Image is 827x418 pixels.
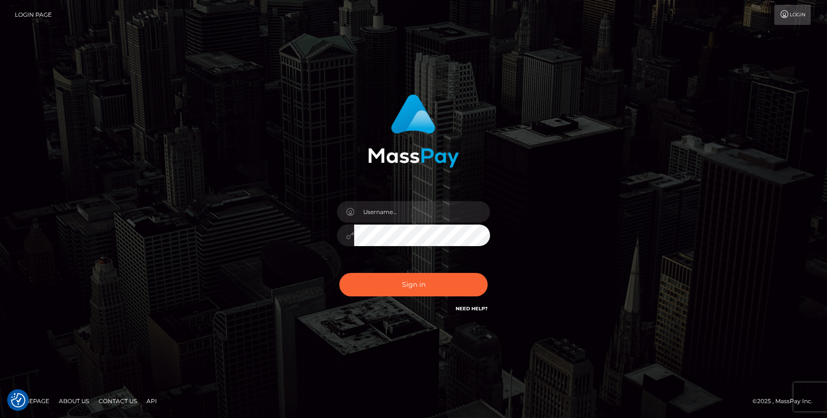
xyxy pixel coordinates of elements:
a: Need Help? [456,305,488,312]
a: About Us [55,394,93,408]
a: Login [774,5,811,25]
a: API [143,394,161,408]
div: © 2025 , MassPay Inc. [752,396,820,407]
input: Username... [354,201,490,223]
button: Consent Preferences [11,393,25,407]
a: Homepage [11,394,53,408]
img: MassPay Login [368,94,459,168]
button: Sign in [339,273,488,296]
a: Contact Us [95,394,141,408]
a: Login Page [15,5,52,25]
img: Revisit consent button [11,393,25,407]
